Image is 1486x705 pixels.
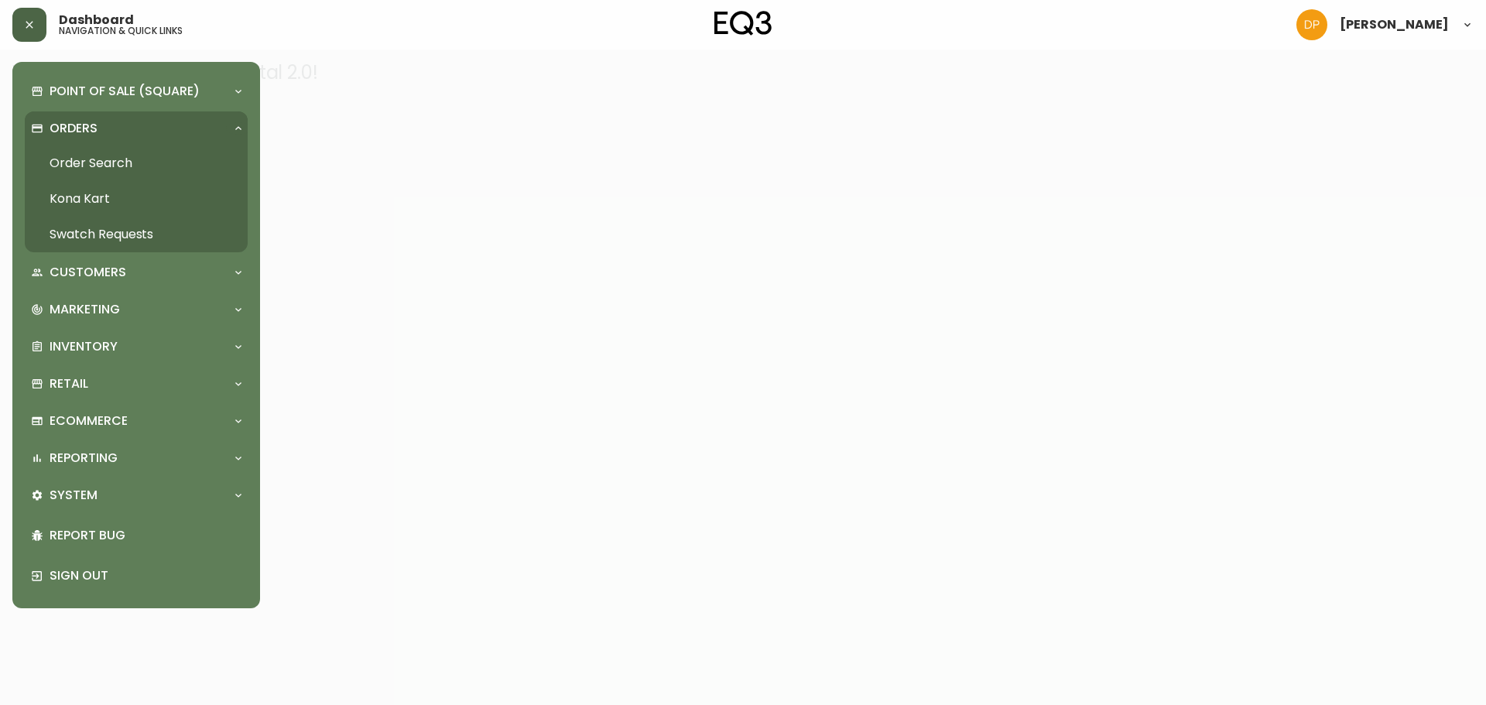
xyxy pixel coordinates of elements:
p: Inventory [50,338,118,355]
div: Marketing [25,293,248,327]
p: Retail [50,375,88,392]
div: Sign Out [25,556,248,596]
div: Reporting [25,441,248,475]
span: [PERSON_NAME] [1340,19,1449,31]
div: Report Bug [25,515,248,556]
div: Inventory [25,330,248,364]
div: Customers [25,255,248,289]
div: System [25,478,248,512]
a: Order Search [25,145,248,181]
p: Orders [50,120,98,137]
span: Dashboard [59,14,134,26]
a: Kona Kart [25,181,248,217]
p: Point of Sale (Square) [50,83,200,100]
p: System [50,487,98,504]
a: Swatch Requests [25,217,248,252]
h5: navigation & quick links [59,26,183,36]
p: Ecommerce [50,412,128,430]
img: logo [714,11,772,36]
div: Retail [25,367,248,401]
div: Orders [25,111,248,145]
p: Sign Out [50,567,241,584]
img: b0154ba12ae69382d64d2f3159806b19 [1296,9,1327,40]
div: Ecommerce [25,404,248,438]
p: Marketing [50,301,120,318]
p: Report Bug [50,527,241,544]
p: Customers [50,264,126,281]
div: Point of Sale (Square) [25,74,248,108]
p: Reporting [50,450,118,467]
